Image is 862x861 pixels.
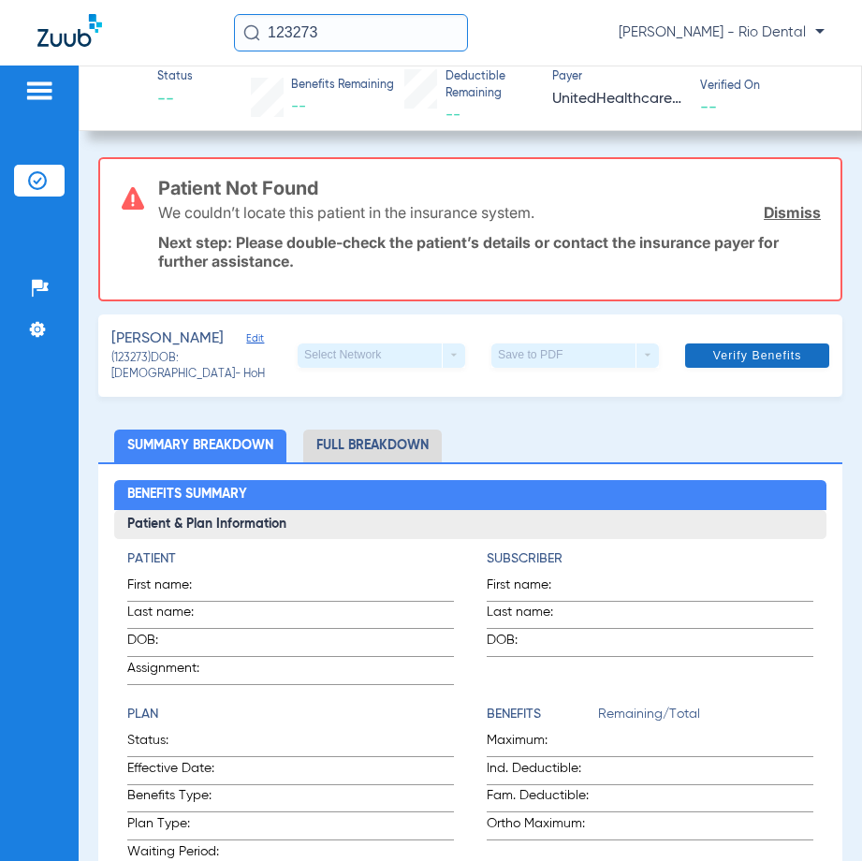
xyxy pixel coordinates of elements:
span: DOB: [127,631,219,656]
span: (123273) DOB: [DEMOGRAPHIC_DATA] - HoH [111,351,298,384]
span: Ortho Maximum: [487,814,598,839]
li: Summary Breakdown [114,430,286,462]
h4: Subscriber [487,549,813,569]
span: Assignment: [127,659,219,684]
span: Edit [246,332,263,350]
input: Search for patients [234,14,468,51]
span: [PERSON_NAME] [111,328,224,351]
span: Verify Benefits [713,348,802,363]
span: Last name: [487,603,578,628]
span: Benefits Remaining [291,78,394,95]
h2: Benefits Summary [114,480,825,510]
span: Benefits Type: [127,786,265,811]
app-breakdown-title: Benefits [487,705,598,731]
a: Dismiss [764,203,821,222]
span: Verified On [700,79,831,95]
span: Plan Type: [127,814,265,839]
h4: Patient [127,549,454,569]
h4: Benefits [487,705,598,724]
p: Next step: Please double-check the patient’s details or contact the insurance payer for further a... [158,233,821,270]
span: Maximum: [487,731,598,756]
span: -- [446,108,460,123]
h3: Patient Not Found [158,179,821,197]
span: -- [700,96,717,116]
span: Remaining/Total [598,705,813,731]
span: First name: [127,576,219,601]
img: error-icon [122,187,144,210]
h4: Plan [127,705,454,724]
span: Ind. Deductible: [487,759,598,784]
span: Payer [552,69,683,86]
span: -- [157,88,193,111]
span: UnitedHealthcare Community Plan - KS - (HUB) [552,88,683,111]
button: Verify Benefits [685,343,829,368]
span: DOB: [487,631,578,656]
span: Status [157,69,193,86]
span: Deductible Remaining [446,69,536,102]
p: We couldn’t locate this patient in the insurance system. [158,203,534,222]
span: Status: [127,731,265,756]
h3: Patient & Plan Information [114,510,825,540]
span: [PERSON_NAME] - Rio Dental [619,23,825,42]
span: Effective Date: [127,759,265,784]
span: First name: [487,576,578,601]
li: Full Breakdown [303,430,442,462]
span: Last name: [127,603,219,628]
img: Zuub Logo [37,14,102,47]
img: hamburger-icon [24,80,54,102]
img: Search Icon [243,24,260,41]
span: -- [291,99,306,114]
span: Fam. Deductible: [487,786,598,811]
